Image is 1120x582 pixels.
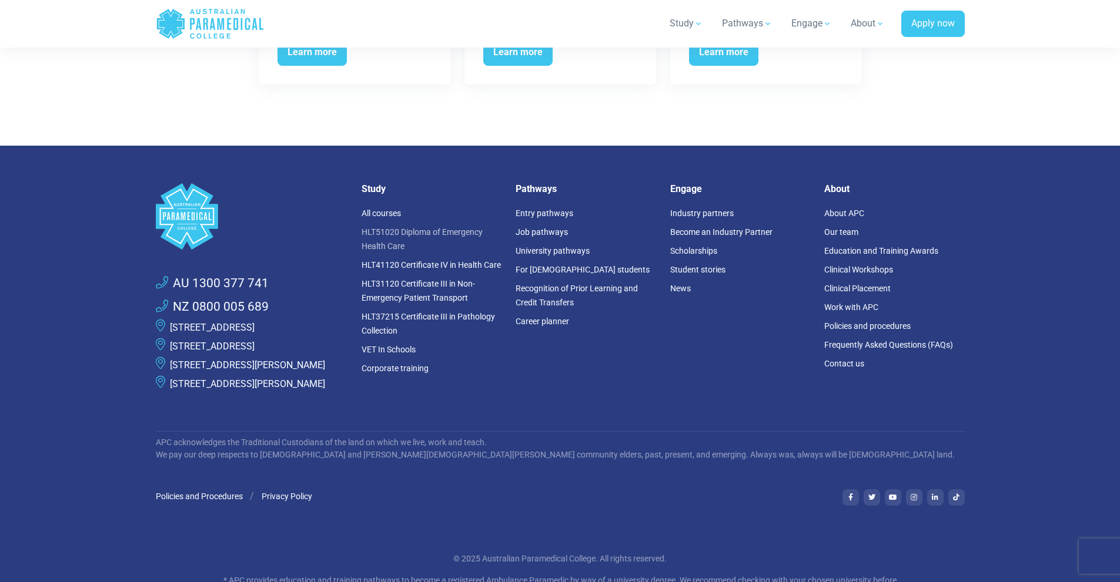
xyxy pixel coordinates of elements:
a: Education and Training Awards [824,246,938,255]
a: Policies and procedures [824,321,911,331]
a: About APC [824,208,864,218]
a: University pathways [516,246,590,255]
a: HLT41120 Certificate IV in Health Care [362,260,501,270]
p: APC acknowledges the Traditional Custodians of the land on which we live, work and teach. We pay ... [156,436,965,461]
a: Student stories [670,265,726,274]
h5: Pathways [516,183,656,194]
a: Corporate training [362,364,429,373]
a: Pathways [715,7,780,40]
a: VET In Schools [362,345,416,354]
h5: Study [362,183,502,194]
a: For [DEMOGRAPHIC_DATA] students [516,265,650,274]
h5: About [824,183,965,194]
a: AU 1300 377 741 [156,274,269,293]
a: NZ 0800 005 689 [156,298,269,317]
span: Learn more [689,39,758,66]
a: Entry pathways [516,208,573,218]
a: [STREET_ADDRESS] [170,322,255,333]
a: HLT31120 Certificate III in Non-Emergency Patient Transport [362,279,475,302]
h5: Engage [670,183,811,194]
a: Our team [824,227,858,237]
a: [STREET_ADDRESS][PERSON_NAME] [170,359,325,371]
a: Policies and Procedures [156,492,243,501]
span: Learn more [278,39,347,66]
a: Work with APC [824,302,878,312]
a: Space [156,183,347,250]
a: Recognition of Prior Learning and Credit Transfers [516,284,638,307]
a: Frequently Asked Questions (FAQs) [824,340,953,349]
a: Scholarships [670,246,717,255]
a: [STREET_ADDRESS] [170,341,255,352]
a: Become an Industry Partner [670,227,773,237]
a: Contact us [824,359,864,368]
a: Apply now [901,11,965,38]
a: HLT51020 Diploma of Emergency Health Care [362,227,483,251]
a: Australian Paramedical College [156,5,265,43]
a: Industry partners [670,208,734,218]
a: All courses [362,208,401,218]
a: About [844,7,892,40]
a: Job pathways [516,227,568,237]
a: Career planner [516,317,569,326]
a: Clinical Placement [824,284,891,293]
a: News [670,284,691,293]
p: © 2025 Australian Paramedical College. All rights reserved. [216,553,904,565]
span: Learn more [483,39,553,66]
a: [STREET_ADDRESS][PERSON_NAME] [170,378,325,389]
a: Engage [784,7,839,40]
a: Study [663,7,710,40]
a: HLT37215 Certificate III in Pathology Collection [362,312,495,335]
a: Clinical Workshops [824,265,893,274]
a: Privacy Policy [262,492,312,501]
